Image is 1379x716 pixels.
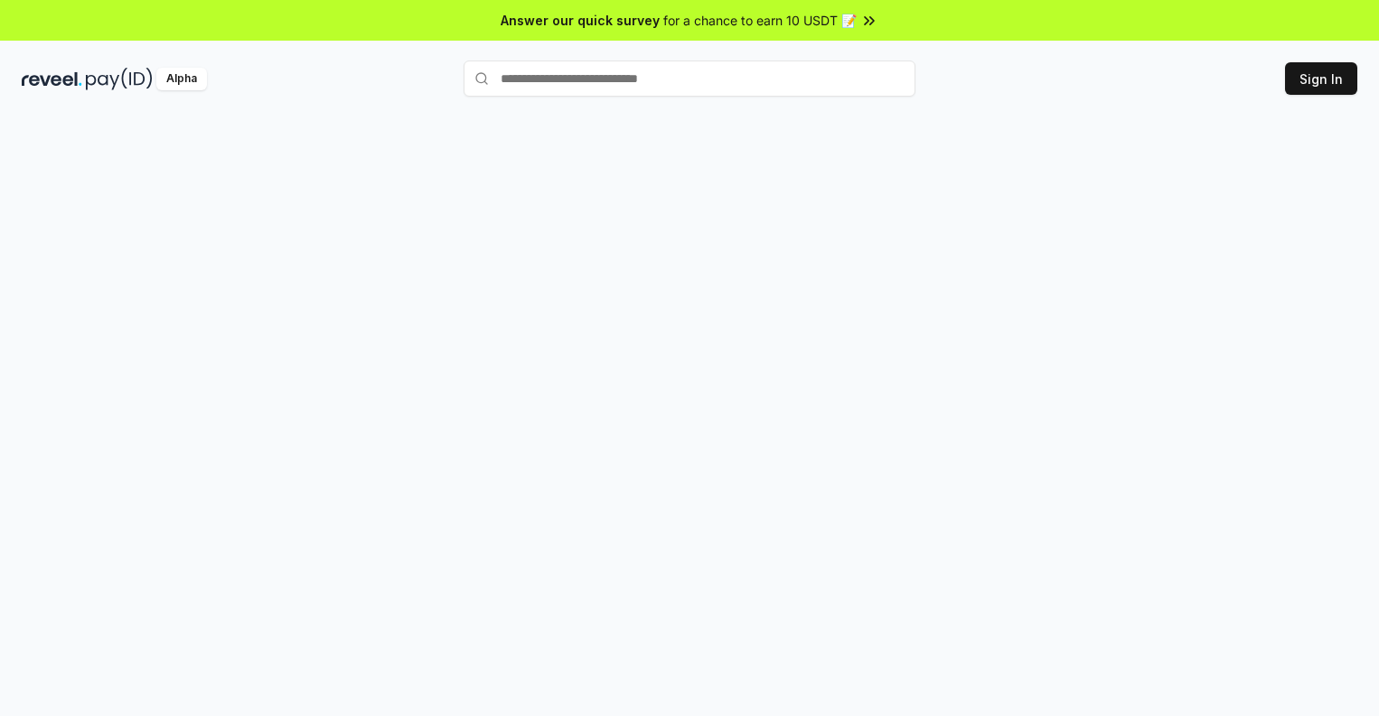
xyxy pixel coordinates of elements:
[86,68,153,90] img: pay_id
[501,11,660,30] span: Answer our quick survey
[663,11,857,30] span: for a chance to earn 10 USDT 📝
[1285,62,1357,95] button: Sign In
[22,68,82,90] img: reveel_dark
[156,68,207,90] div: Alpha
